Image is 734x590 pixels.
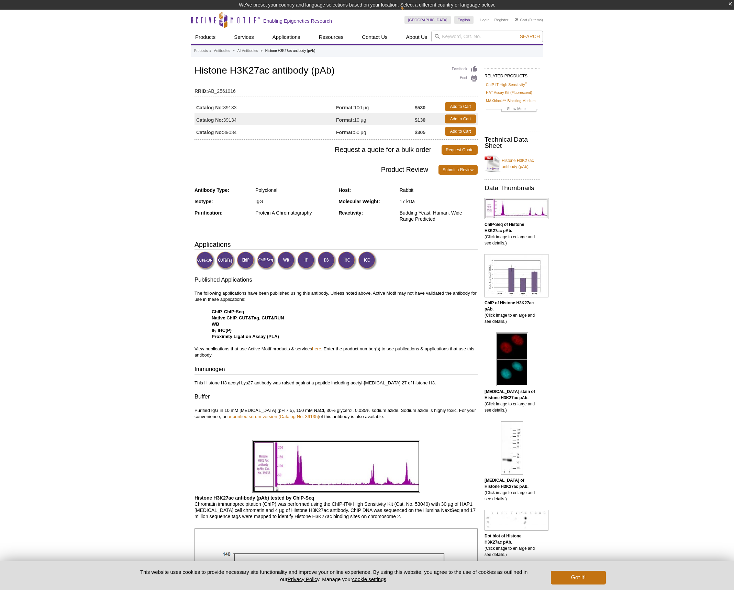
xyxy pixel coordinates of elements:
[237,48,258,54] a: All Antibodies
[265,49,315,53] li: Histone H3K27ac antibody (pAb)
[339,187,351,193] strong: Host:
[431,31,543,42] input: Keyword, Cat. No.
[268,31,304,44] a: Applications
[485,533,540,558] p: (Click image to enlarge and see details.)
[520,34,540,39] span: Search
[194,165,438,175] span: Product Review
[352,576,386,582] button: cookie settings
[255,198,333,205] div: IgG
[358,31,391,44] a: Contact Us
[400,5,419,21] img: Change Here
[338,251,357,270] img: Immunohistochemistry Validated
[237,251,256,270] img: ChIP Validated
[194,48,208,54] a: Products
[194,113,336,125] td: 39134
[336,117,354,123] strong: Format:
[496,332,528,386] img: Histone H3K27ac antibody (pAb) tested by immunofluorescence.
[196,129,223,135] strong: Catalog No:
[501,421,523,475] img: Histone H3K27ac antibody (pAb) tested by Western blot.
[260,49,263,53] li: »
[485,68,540,80] h2: RELATED PRODUCTS
[257,251,276,270] img: ChIP-Seq Validated
[485,254,548,297] img: Histone H3K27ac antibody (pAb) tested by ChIP.
[485,534,521,545] b: Dot blot of Histone H3K27ac pAb.
[485,153,540,174] a: Histone H3K27ac antibody (pAb)
[212,309,244,314] strong: ChIP, ChIP-Seq
[400,210,478,222] div: Budding Yeast, Human, Wide Range Predicted
[491,16,492,24] li: |
[485,136,540,149] h2: Technical Data Sheet
[485,301,534,312] b: ChIP of Histone H3K27ac pAb.
[212,321,219,327] strong: WB
[194,199,213,204] strong: Isotype:
[485,477,540,502] p: (Click image to enlarge and see details.)
[194,380,478,386] p: This Histone H3 acetyl Lys27 antibody was raised against a peptide including acetyl-[MEDICAL_DATA...
[486,106,538,113] a: Show More
[404,16,451,24] a: [GEOGRAPHIC_DATA]
[515,18,527,22] a: Cart
[318,251,336,270] img: Dot Blot Validated
[194,65,478,77] h1: Histone H3K27ac antibody (pAb)
[312,346,321,351] a: here
[194,495,314,501] b: Histone H3K27ac antibody (pAb) tested by ChIP-Seq
[288,576,319,582] a: Privacy Policy
[485,389,535,400] b: [MEDICAL_DATA] stain of Histone H3K27ac pAb.
[194,365,478,375] h3: Immunogen
[415,105,425,111] strong: $530
[194,84,478,95] td: AB_2561016
[196,251,215,270] img: CUT&RUN Validated
[194,187,229,193] strong: Antibody Type:
[415,117,425,123] strong: $130
[415,129,425,135] strong: $305
[518,33,542,40] button: Search
[445,114,476,123] a: Add to Cart
[445,127,476,136] a: Add to Cart
[194,88,208,94] strong: RRID:
[212,328,232,333] strong: IF, IHC(P)
[252,440,420,493] img: Histone H3K27ac antibody (pAb) tested by ChIP-Seq.
[277,251,296,270] img: Western Blot Validated
[128,568,540,583] p: This website uses cookies to provide necessary site functionality and improve your online experie...
[400,187,478,193] div: Rabbit
[515,18,518,21] img: Your Cart
[191,31,220,44] a: Products
[336,113,415,125] td: 10 µg
[445,102,476,111] a: Add to Cart
[485,185,540,191] h2: Data Thumbnails
[480,18,490,22] a: Login
[315,31,348,44] a: Resources
[486,89,532,96] a: HAT Assay Kit (Fluorescent)
[263,18,332,24] h2: Enabling Epigenetics Research
[402,31,432,44] a: About Us
[194,407,478,420] p: Purified IgG in 10 mM [MEDICAL_DATA] (pH 7.5), 150 mM NaCl, 30% glycerol, 0.035% sodium azide. So...
[485,510,548,531] img: Histone H3K27ac antibody (pAb) tested by dot blot analysis.
[194,100,336,113] td: 39133
[515,16,543,24] li: (0 items)
[486,98,536,104] a: MAXblock™ Blocking Medium
[525,81,527,85] sup: ®
[194,393,478,402] h3: Buffer
[400,198,478,205] div: 17 kDa
[233,49,235,53] li: »
[485,198,548,219] img: Histone H3K27ac antibody (pAb) tested by ChIP-Seq.
[194,239,478,250] h3: Applications
[454,16,474,24] a: English
[216,251,235,270] img: CUT&Tag Validated
[230,31,258,44] a: Services
[438,165,478,175] a: Submit a Review
[339,199,380,204] strong: Molecular Weight:
[194,276,478,285] h3: Published Applications
[485,222,524,233] b: ChIP-Seq of Histone H3K27ac pAb.
[486,81,527,88] a: ChIP-IT High Sensitivity®
[551,571,606,584] button: Got it!
[297,251,316,270] img: Immunofluorescence Validated
[336,129,354,135] strong: Format:
[212,315,284,320] strong: Native ChIP, CUT&Tag, CUT&RUN
[227,414,319,419] a: unpurified serum version (Catalog No. 39135)
[336,125,415,138] td: 50 µg
[212,334,279,339] strong: Proximity Ligation Assay (PLA)
[255,187,333,193] div: Polyclonal
[194,495,478,520] p: Chromatin immunoprecipitation (ChIP) was performed using the ChIP-IT® High Sensitivity Kit (Cat. ...
[194,210,223,216] strong: Purification:
[336,100,415,113] td: 100 µg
